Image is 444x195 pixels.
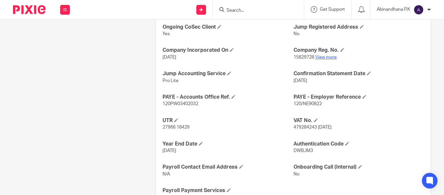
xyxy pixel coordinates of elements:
h4: Year End Date [163,141,293,147]
span: Yes [163,32,170,36]
a: View more [315,55,337,60]
h4: Onboarding Call (Internal) [294,164,424,171]
h4: PAYE - Accounts Office Ref. [163,94,293,101]
span: N/A [163,172,170,176]
span: [DATE] [294,78,307,83]
img: Pixie [13,5,46,14]
h4: Jump Accounting Service [163,70,293,77]
h4: Payroll Payment Services [163,187,293,194]
h4: Company Reg. No. [294,47,424,54]
h4: VAT No. [294,117,424,124]
span: [DATE] [163,55,176,60]
h4: PAYE - Employer Reference [294,94,424,101]
span: Get Support [320,7,345,12]
input: Search [226,8,284,14]
h4: Payroll Contact Email Address [163,164,293,171]
span: No [294,32,299,36]
span: Pro Lite [163,78,178,83]
h4: Jump Registered Address [294,24,424,31]
span: No [294,172,299,176]
p: Abinandhana P.K [377,6,410,13]
h4: Company Incorporated On [163,47,293,54]
h4: Ongoing CoSec Client [163,24,293,31]
span: 479284243 [DATE] [294,125,332,130]
span: 27966 18429 [163,125,189,130]
h4: Authentication Code [294,141,424,147]
span: 15829728 [294,55,314,60]
img: svg%3E [413,5,424,15]
span: DWBJM3 [294,148,313,153]
h4: UTR [163,117,293,124]
span: [DATE] [163,148,176,153]
span: 120PW03402032 [163,102,198,106]
span: 120/NE90822 [294,102,322,106]
h4: Confirmation Statement Date [294,70,424,77]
